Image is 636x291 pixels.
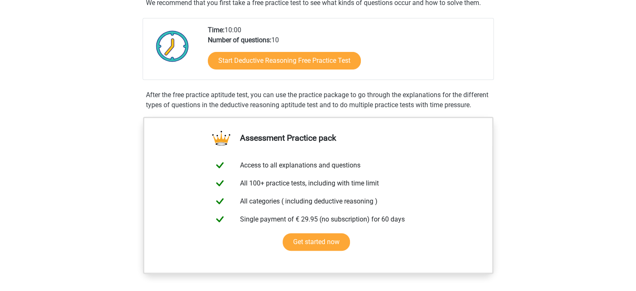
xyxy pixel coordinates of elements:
div: After the free practice aptitude test, you can use the practice package to go through the explana... [143,90,494,110]
b: Time: [208,26,225,34]
a: Start Deductive Reasoning Free Practice Test [208,52,361,70]
a: Get started now [283,233,350,251]
img: Clock [151,25,194,67]
b: Number of questions: [208,36,271,44]
div: 10:00 10 [202,25,493,80]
